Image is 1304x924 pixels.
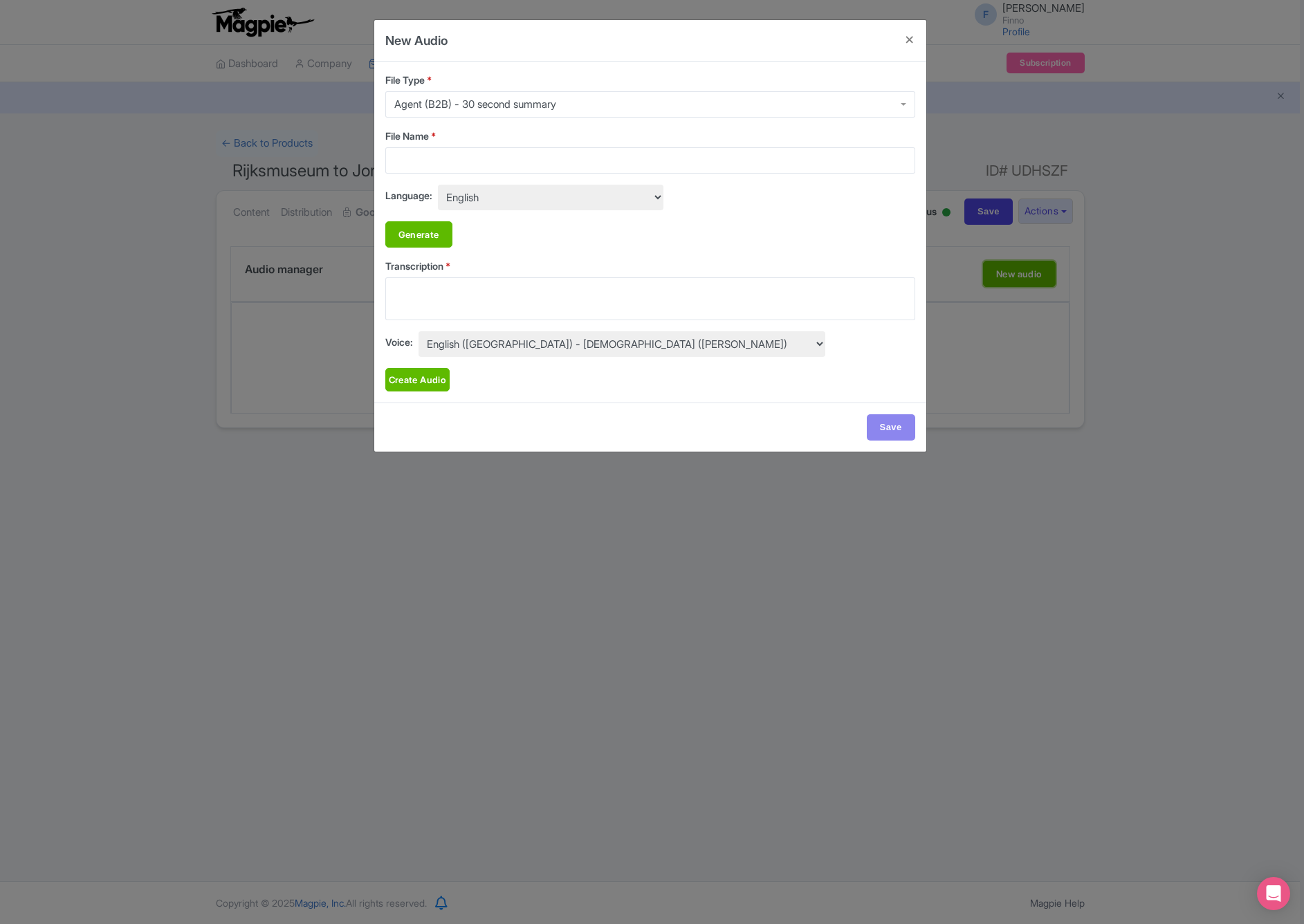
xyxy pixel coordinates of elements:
[385,74,425,86] span: File Type
[394,98,556,111] div: Agent (B2B) - 30 second summary
[385,335,413,349] label: Voice:
[385,31,448,50] h4: New Audio
[385,188,432,203] label: Language:
[867,414,915,441] input: Save
[1257,877,1290,910] div: Open Intercom Messenger
[385,368,450,391] a: Create Audio
[385,260,443,272] span: Transcription
[893,20,926,59] button: Close
[385,221,452,248] a: Generate
[385,130,429,142] span: File Name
